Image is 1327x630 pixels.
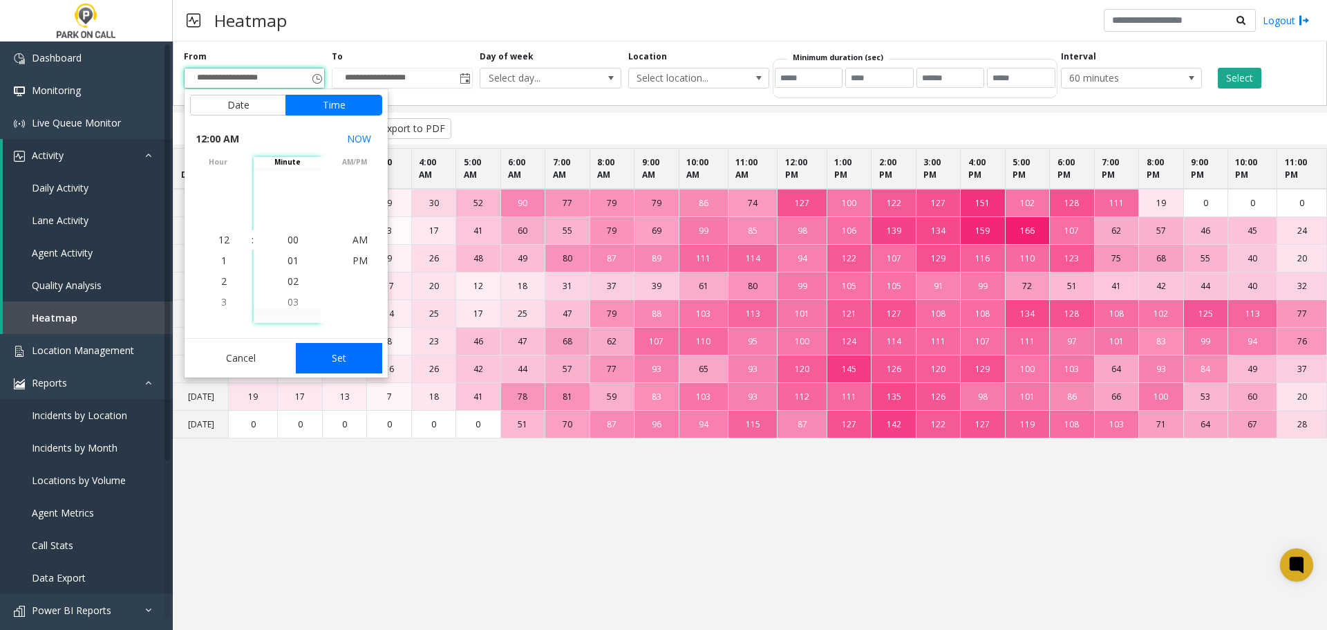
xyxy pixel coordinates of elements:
[309,68,324,88] span: Toggle popup
[1094,189,1138,217] td: 111
[590,411,634,438] td: 87
[288,254,299,267] span: 01
[1061,50,1096,63] label: Interval
[411,328,455,355] td: 23
[1050,383,1094,411] td: 86
[778,328,827,355] td: 100
[1050,355,1094,383] td: 103
[728,272,777,300] td: 80
[590,245,634,272] td: 87
[872,411,916,438] td: 142
[173,149,229,189] th: DATES
[827,149,871,189] th: 1:00 PM
[590,272,634,300] td: 37
[411,300,455,328] td: 25
[321,157,388,167] span: AM/PM
[872,300,916,328] td: 127
[184,50,207,63] label: From
[679,411,728,438] td: 94
[14,346,25,357] img: 'icon'
[1050,189,1094,217] td: 128
[679,328,728,355] td: 110
[793,52,883,63] label: Minimum duration (sec)
[456,189,500,217] td: 52
[500,245,545,272] td: 49
[827,411,871,438] td: 127
[679,383,728,411] td: 103
[500,328,545,355] td: 47
[590,149,634,189] th: 8:00 AM
[1227,149,1277,189] th: 10:00 PM
[728,300,777,328] td: 113
[254,157,321,167] span: minute
[352,233,368,246] span: AM
[173,272,229,300] td: [DATE]
[916,217,960,245] td: 134
[1218,68,1261,89] button: Select
[480,68,592,88] span: Select day...
[229,411,278,438] td: 0
[1299,13,1310,28] img: logout
[32,51,82,64] span: Dashboard
[778,383,827,411] td: 112
[285,95,382,115] button: Time tab
[1094,355,1138,383] td: 64
[32,311,77,324] span: Heatmap
[456,217,500,245] td: 41
[173,383,229,411] td: [DATE]
[1227,245,1277,272] td: 40
[872,383,916,411] td: 135
[32,571,86,584] span: Data Export
[916,383,960,411] td: 126
[961,411,1005,438] td: 127
[634,149,679,189] th: 9:00 AM
[367,411,411,438] td: 0
[961,300,1005,328] td: 108
[634,383,679,411] td: 83
[456,272,500,300] td: 12
[1227,411,1277,438] td: 67
[32,116,121,129] span: Live Queue Monitor
[1005,355,1049,383] td: 100
[590,383,634,411] td: 59
[916,189,960,217] td: 127
[1094,411,1138,438] td: 103
[1183,355,1227,383] td: 84
[32,441,117,454] span: Incidents by Month
[545,411,590,438] td: 70
[1005,189,1049,217] td: 102
[1094,383,1138,411] td: 66
[457,68,472,88] span: Toggle popup
[3,172,173,204] a: Daily Activity
[1227,217,1277,245] td: 45
[14,378,25,389] img: 'icon'
[3,204,173,237] a: Lane Activity
[500,189,545,217] td: 90
[190,95,286,115] button: Date tab
[32,84,81,97] span: Monitoring
[190,343,292,373] button: Cancel
[961,272,1005,300] td: 99
[367,328,411,355] td: 8
[590,355,634,383] td: 77
[500,217,545,245] td: 60
[1263,13,1310,28] a: Logout
[367,300,411,328] td: 14
[1227,355,1277,383] td: 49
[1005,245,1049,272] td: 110
[728,411,777,438] td: 115
[827,189,871,217] td: 100
[367,217,411,245] td: 3
[634,217,679,245] td: 69
[827,300,871,328] td: 121
[187,3,200,37] img: pageIcon
[1094,149,1138,189] th: 7:00 PM
[1139,328,1183,355] td: 83
[872,217,916,245] td: 139
[14,53,25,64] img: 'icon'
[1139,272,1183,300] td: 42
[367,383,411,411] td: 7
[1050,245,1094,272] td: 123
[32,604,111,617] span: Power BI Reports
[1050,411,1094,438] td: 108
